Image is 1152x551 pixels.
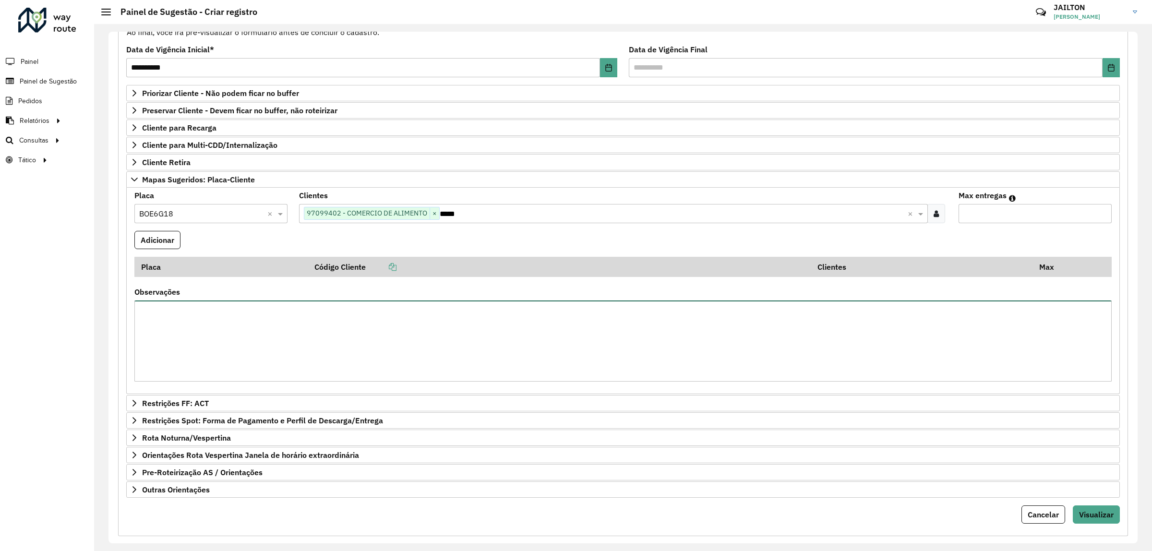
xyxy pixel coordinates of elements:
button: Visualizar [1073,505,1120,524]
em: Máximo de clientes que serão colocados na mesma rota com os clientes informados [1009,194,1016,202]
span: Pedidos [18,96,42,106]
span: 97099402 - COMERCIO DE ALIMENTO [304,207,430,219]
label: Observações [134,286,180,298]
span: Cancelar [1028,510,1059,519]
span: Mapas Sugeridos: Placa-Cliente [142,176,255,183]
label: Data de Vigência Inicial [126,44,214,55]
span: Consultas [19,135,48,145]
button: Choose Date [1103,58,1120,77]
span: Restrições Spot: Forma de Pagamento e Perfil de Descarga/Entrega [142,417,383,424]
a: Cliente Retira [126,154,1120,170]
button: Cancelar [1021,505,1065,524]
a: Restrições Spot: Forma de Pagamento e Perfil de Descarga/Entrega [126,412,1120,429]
span: Preservar Cliente - Devem ficar no buffer, não roteirizar [142,107,337,114]
h3: JAILTON [1054,3,1126,12]
span: Restrições FF: ACT [142,399,209,407]
label: Clientes [299,190,328,201]
a: Pre-Roteirização AS / Orientações [126,464,1120,480]
th: Max [1032,257,1071,277]
a: Restrições FF: ACT [126,395,1120,411]
label: Placa [134,190,154,201]
span: Relatórios [20,116,49,126]
div: Mapas Sugeridos: Placa-Cliente [126,188,1120,395]
th: Código Cliente [308,257,811,277]
span: Outras Orientações [142,486,210,493]
a: Priorizar Cliente - Não podem ficar no buffer [126,85,1120,101]
span: Priorizar Cliente - Não podem ficar no buffer [142,89,299,97]
th: Placa [134,257,308,277]
span: Pre-Roteirização AS / Orientações [142,468,263,476]
label: Data de Vigência Final [629,44,708,55]
h2: Painel de Sugestão - Criar registro [111,7,257,17]
a: Cliente para Recarga [126,120,1120,136]
a: Outras Orientações [126,481,1120,498]
span: Tático [18,155,36,165]
span: Painel [21,57,38,67]
span: Cliente Retira [142,158,191,166]
span: Cliente para Multi-CDD/Internalização [142,141,277,149]
span: Cliente para Recarga [142,124,216,132]
a: Copiar [366,262,396,272]
a: Cliente para Multi-CDD/Internalização [126,137,1120,153]
button: Adicionar [134,231,180,249]
span: Orientações Rota Vespertina Janela de horário extraordinária [142,451,359,459]
th: Clientes [811,257,1032,277]
label: Max entregas [959,190,1007,201]
span: Clear all [267,208,276,219]
button: Choose Date [600,58,617,77]
a: Preservar Cliente - Devem ficar no buffer, não roteirizar [126,102,1120,119]
a: Orientações Rota Vespertina Janela de horário extraordinária [126,447,1120,463]
a: Contato Rápido [1031,2,1051,23]
span: Painel de Sugestão [20,76,77,86]
span: Visualizar [1079,510,1114,519]
a: Rota Noturna/Vespertina [126,430,1120,446]
a: Mapas Sugeridos: Placa-Cliente [126,171,1120,188]
span: [PERSON_NAME] [1054,12,1126,21]
span: × [430,208,439,219]
span: Rota Noturna/Vespertina [142,434,231,442]
span: Clear all [908,208,916,219]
